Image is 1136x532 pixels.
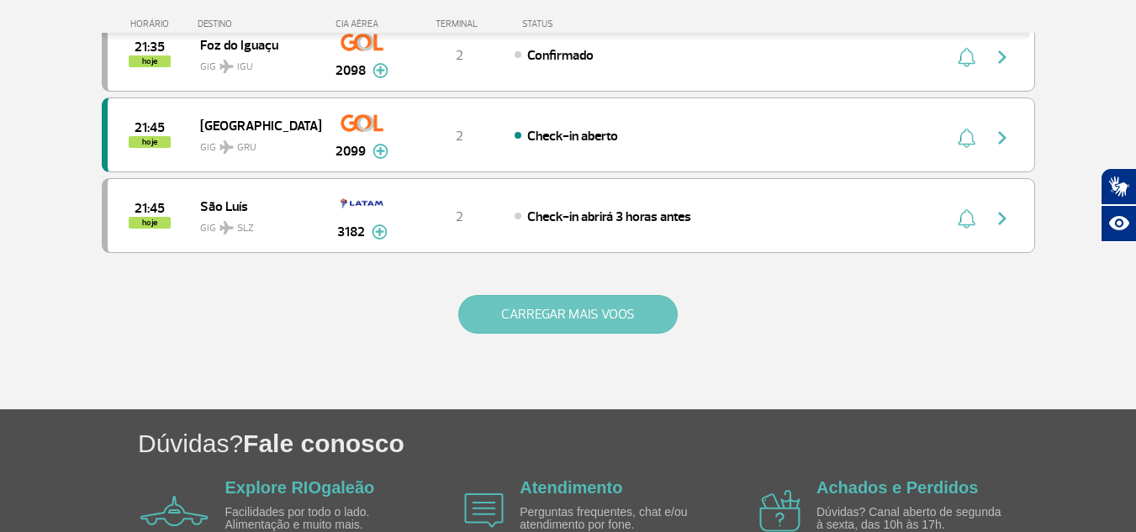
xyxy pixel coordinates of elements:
div: TERMINAL [404,18,514,29]
div: Plugin de acessibilidade da Hand Talk. [1101,168,1136,242]
span: Confirmado [527,47,594,64]
img: sino-painel-voo.svg [958,208,975,229]
div: DESTINO [198,18,320,29]
img: sino-painel-voo.svg [958,128,975,148]
div: STATUS [514,18,651,29]
span: São Luís [200,195,308,217]
button: Abrir tradutor de língua de sinais. [1101,168,1136,205]
img: mais-info-painel-voo.svg [372,224,388,240]
span: 2 [456,47,463,64]
span: GIG [200,212,308,236]
img: sino-painel-voo.svg [958,47,975,67]
span: [GEOGRAPHIC_DATA] [200,114,308,136]
button: Abrir recursos assistivos. [1101,205,1136,242]
span: 2098 [336,61,366,81]
span: hoje [129,217,171,229]
h1: Dúvidas? [138,426,1136,461]
span: 3182 [337,222,365,242]
span: hoje [129,55,171,67]
img: destiny_airplane.svg [219,140,234,154]
span: Fale conosco [243,429,404,457]
p: Perguntas frequentes, chat e/ou atendimento por fone. [520,506,713,532]
img: seta-direita-painel-voo.svg [992,128,1012,148]
span: 2 [456,208,463,225]
img: destiny_airplane.svg [219,221,234,234]
a: Achados e Perdidos [816,478,978,497]
img: destiny_airplane.svg [219,60,234,73]
span: SLZ [237,221,254,236]
span: Foz do Iguaçu [200,34,308,55]
div: CIA AÉREA [320,18,404,29]
span: 2025-09-25 21:45:00 [135,203,165,214]
a: Explore RIOgaleão [225,478,375,497]
a: Atendimento [520,478,622,497]
span: GIG [200,131,308,155]
span: 2099 [336,141,366,161]
span: hoje [129,136,171,148]
img: airplane icon [759,490,800,532]
img: airplane icon [464,493,504,528]
span: 2025-09-25 21:35:00 [135,41,165,53]
img: seta-direita-painel-voo.svg [992,47,1012,67]
span: 2025-09-25 21:45:00 [135,122,165,134]
p: Facilidades por todo o lado. Alimentação e muito mais. [225,506,419,532]
img: mais-info-painel-voo.svg [373,144,388,159]
p: Dúvidas? Canal aberto de segunda à sexta, das 10h às 17h. [816,506,1010,532]
span: Check-in aberto [527,128,618,145]
img: seta-direita-painel-voo.svg [992,208,1012,229]
span: Check-in abrirá 3 horas antes [527,208,691,225]
button: CARREGAR MAIS VOOS [458,295,678,334]
img: mais-info-painel-voo.svg [373,63,388,78]
span: GIG [200,50,308,75]
span: 2 [456,128,463,145]
span: GRU [237,140,256,155]
img: airplane icon [140,496,209,526]
span: IGU [237,60,253,75]
div: HORÁRIO [107,18,198,29]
